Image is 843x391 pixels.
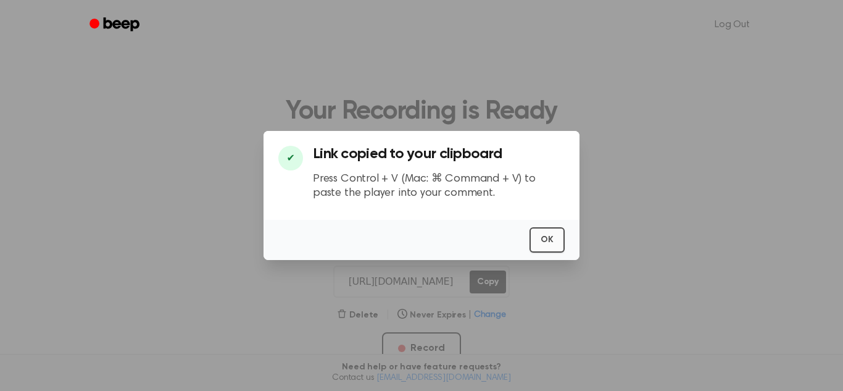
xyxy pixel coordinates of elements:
h3: Link copied to your clipboard [313,146,565,162]
a: Log Out [702,10,762,40]
p: Press Control + V (Mac: ⌘ Command + V) to paste the player into your comment. [313,172,565,200]
button: OK [529,227,565,253]
div: ✔ [278,146,303,170]
a: Beep [81,13,151,37]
